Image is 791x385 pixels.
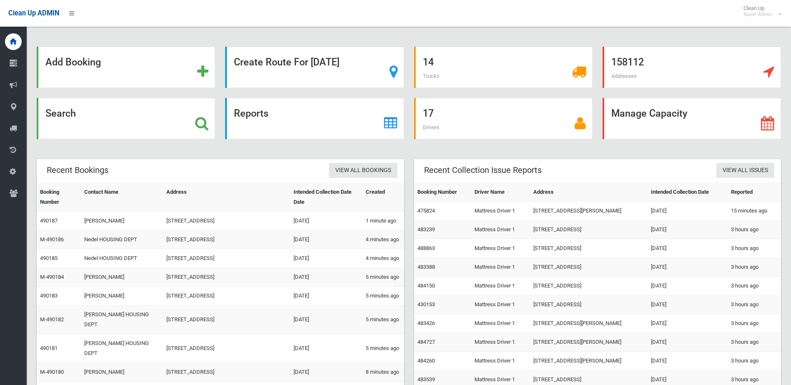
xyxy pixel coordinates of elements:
[163,268,290,287] td: [STREET_ADDRESS]
[362,212,404,230] td: 1 minute ago
[417,376,435,382] a: 483539
[530,314,648,333] td: [STREET_ADDRESS][PERSON_NAME]
[417,207,435,214] a: 475824
[362,183,404,212] th: Created
[471,333,530,352] td: Mattress Driver 1
[728,295,781,314] td: 3 hours ago
[417,282,435,289] a: 484150
[40,274,64,280] a: M-490184
[362,287,404,305] td: 5 minutes ago
[603,98,781,139] a: Manage Capacity
[530,258,648,277] td: [STREET_ADDRESS]
[81,268,163,287] td: [PERSON_NAME]
[163,363,290,382] td: [STREET_ADDRESS]
[530,295,648,314] td: [STREET_ADDRESS]
[37,47,215,88] a: Add Booking
[290,287,362,305] td: [DATE]
[743,11,772,17] small: Super Admin
[471,314,530,333] td: Mattress Driver 1
[40,292,58,299] a: 490183
[648,314,728,333] td: [DATE]
[423,73,439,79] span: Trucks
[728,202,781,220] td: 15 minutes ago
[290,305,362,334] td: [DATE]
[417,320,435,326] a: 483426
[530,183,648,202] th: Address
[290,183,362,212] th: Intended Collection Date Date
[81,212,163,230] td: [PERSON_NAME]
[362,268,404,287] td: 5 minutes ago
[417,339,435,345] a: 484727
[739,5,781,17] span: Clean Up
[728,258,781,277] td: 3 hours ago
[37,98,215,139] a: Search
[362,334,404,363] td: 5 minutes ago
[471,295,530,314] td: Mattress Driver 1
[471,239,530,258] td: Mattress Driver 1
[81,183,163,212] th: Contact Name
[40,217,58,224] a: 490187
[423,56,434,68] strong: 14
[728,352,781,370] td: 3 hours ago
[290,212,362,230] td: [DATE]
[530,352,648,370] td: [STREET_ADDRESS][PERSON_NAME]
[362,230,404,249] td: 4 minutes ago
[530,239,648,258] td: [STREET_ADDRESS]
[414,98,593,139] a: 17 Drivers
[417,264,435,270] a: 483388
[81,287,163,305] td: [PERSON_NAME]
[163,249,290,268] td: [STREET_ADDRESS]
[163,305,290,334] td: [STREET_ADDRESS]
[728,220,781,239] td: 3 hours ago
[417,301,435,307] a: 430153
[37,162,118,178] header: Recent Bookings
[362,305,404,334] td: 5 minutes ago
[45,107,76,119] strong: Search
[728,239,781,258] td: 3 hours ago
[163,230,290,249] td: [STREET_ADDRESS]
[471,277,530,295] td: Mattress Driver 1
[530,220,648,239] td: [STREET_ADDRESS]
[225,98,404,139] a: Reports
[40,316,64,322] a: M-490182
[40,345,58,351] a: 490181
[290,268,362,287] td: [DATE]
[611,56,644,68] strong: 158112
[290,230,362,249] td: [DATE]
[163,183,290,212] th: Address
[163,334,290,363] td: [STREET_ADDRESS]
[648,183,728,202] th: Intended Collection Date
[530,277,648,295] td: [STREET_ADDRESS]
[234,107,269,119] strong: Reports
[81,305,163,334] td: [PERSON_NAME] HOUSING DEPT
[728,277,781,295] td: 3 hours ago
[414,183,472,202] th: Booking Number
[81,230,163,249] td: Nedel HOUSING DEPT
[8,9,59,17] span: Clean Up ADMIN
[648,277,728,295] td: [DATE]
[163,212,290,230] td: [STREET_ADDRESS]
[290,363,362,382] td: [DATE]
[40,255,58,261] a: 490185
[648,202,728,220] td: [DATE]
[362,363,404,382] td: 8 minutes ago
[81,363,163,382] td: [PERSON_NAME]
[728,314,781,333] td: 3 hours ago
[728,333,781,352] td: 3 hours ago
[471,352,530,370] td: Mattress Driver 1
[414,47,593,88] a: 14 Trucks
[414,162,552,178] header: Recent Collection Issue Reports
[603,47,781,88] a: 158112 Addresses
[728,183,781,202] th: Reported
[417,226,435,232] a: 483239
[648,220,728,239] td: [DATE]
[417,357,435,364] a: 484260
[225,47,404,88] a: Create Route For [DATE]
[471,220,530,239] td: Mattress Driver 1
[290,334,362,363] td: [DATE]
[471,202,530,220] td: Mattress Driver 1
[37,183,81,212] th: Booking Number
[716,163,774,178] a: View All Issues
[611,107,687,119] strong: Manage Capacity
[290,249,362,268] td: [DATE]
